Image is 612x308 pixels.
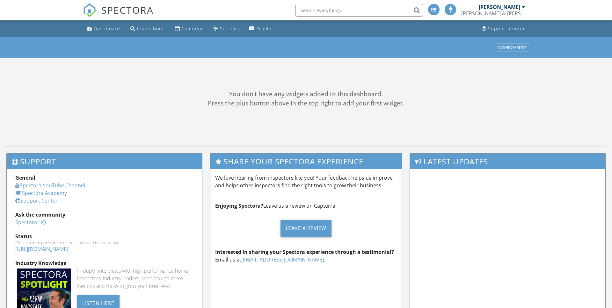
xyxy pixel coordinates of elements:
[215,248,397,263] p: Email us at .
[215,202,397,210] p: Leave us a review on Capterra!
[15,259,193,267] div: Industry Knowledge
[83,9,154,22] a: SPECTORA
[215,215,397,242] a: Leave a Review
[247,23,274,35] a: Profile
[15,174,35,181] strong: General
[172,23,206,35] a: Calendar
[295,4,423,17] input: Search everything...
[128,23,167,35] a: Inspections
[15,197,58,204] a: Support Center
[15,233,193,240] div: Status
[15,182,85,189] a: Spectora YouTube Channel
[215,248,394,255] strong: Interested in sharing your Spectora experience through a testimonial?
[15,190,67,197] a: Spectora Academy
[280,220,331,237] div: Leave a Review
[220,25,239,32] div: Settings
[488,25,525,32] div: Support Center
[15,246,68,253] a: [URL][DOMAIN_NAME]
[215,174,397,189] p: We love hearing from inspectors like you! Your feedback helps us improve and helps other inspecto...
[182,25,203,32] div: Calendar
[215,202,263,209] strong: Enjoying Spectora?
[94,25,120,32] div: Dashboard
[498,45,526,50] div: Dashboards
[410,154,605,169] h3: Latest Updates
[479,4,520,10] div: [PERSON_NAME]
[101,3,154,17] span: SPECTORA
[210,154,402,169] h3: Share Your Spectora Experience
[256,25,271,32] div: Profile
[137,25,165,32] div: Inspections
[495,43,529,52] button: Dashboards
[15,211,193,218] div: Ask the community
[241,256,324,263] a: [EMAIL_ADDRESS][DOMAIN_NAME]
[15,219,46,226] a: Spectora HQ
[84,23,123,35] a: Dashboard
[7,154,202,169] h3: Support
[479,23,528,35] a: Support Center
[211,23,242,35] a: Settings
[15,240,193,245] div: Check system performance and scheduled maintenance.
[83,3,97,17] img: The Best Home Inspection Software - Spectora
[6,90,606,99] div: You don't have any widgets added to this dashboard.
[6,99,606,108] div: Press the plus button above in the top right to add your first widget.
[77,299,120,306] a: Listen Here
[77,267,193,290] div: In-depth interviews with high-performance home inspectors, industry leaders, vendors and more. Ge...
[461,10,525,17] div: Bryan & Bryan Inspections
